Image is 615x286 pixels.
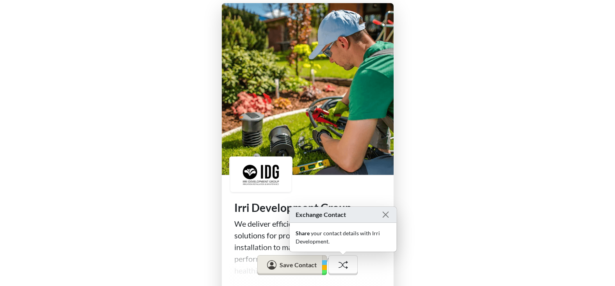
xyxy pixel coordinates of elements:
[222,3,394,175] img: profile picture
[257,255,327,275] button: Save Contact
[280,261,317,268] span: Save Contact
[381,210,390,219] button: Close
[234,218,381,276] div: We deliver efficient, long-lasting irrigation solutions for properties of all sizes. From install...
[230,158,291,192] img: logo
[296,210,346,219] span: Exchange Contact
[296,230,380,245] span: your contact details with Irri Development .
[234,201,381,215] h1: Irri Development Group
[296,230,310,236] strong: Share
